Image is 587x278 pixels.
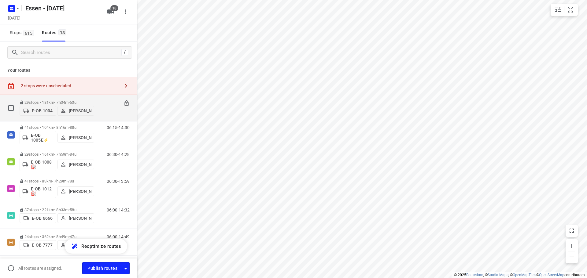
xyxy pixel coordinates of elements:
button: E-OB 1008⛽️ [20,158,56,171]
p: 24 stops • 362km • 8h49m [20,234,94,239]
div: Driver app settings [122,264,129,272]
p: E-OB 7777 [32,243,53,247]
button: Fit zoom [564,4,577,16]
span: • [68,125,70,130]
p: 41 stops • 104km • 8h16m [20,125,94,130]
span: 88u [70,125,76,130]
span: 84u [70,152,76,157]
span: 58u [70,208,76,212]
span: 47u [70,234,76,239]
p: [PERSON_NAME] [69,135,91,140]
button: 18 [105,6,117,18]
a: Routetitan [466,273,483,277]
button: [PERSON_NAME] [57,133,94,143]
p: [PERSON_NAME] [69,108,91,113]
button: E-OB 1012⛽️ [20,185,56,198]
span: Stops [10,29,36,37]
a: OpenMapTiles [513,273,536,277]
div: Routes [42,29,68,37]
p: E-OB 6666 [32,216,53,221]
span: Publish routes [87,265,117,272]
input: Search routes [21,48,121,57]
button: [PERSON_NAME] [57,240,94,250]
button: E-OB 1004 [20,106,56,116]
span: 78u [68,179,74,183]
p: 37 stops • 221km • 8h33m [20,208,94,212]
p: 29 stops • 181km • 7h34m [20,100,94,105]
button: Publish routes [82,262,122,274]
div: small contained button group [551,4,578,16]
span: Select [5,102,17,114]
button: More [119,6,131,18]
p: Your routes [7,67,130,74]
button: E-OB 1005E⚡ [20,131,56,144]
a: OpenStreetMap [539,273,564,277]
button: E-OB 7777 [20,240,56,250]
p: 29 stops • 161km • 7h59m [20,152,94,157]
span: • [66,179,68,183]
h5: Project date [6,14,23,21]
p: 06:30-14:28 [107,152,130,157]
p: 41 stops • 83km • 7h29m [20,179,94,183]
button: Map settings [552,4,564,16]
span: 615 [23,30,34,36]
button: [PERSON_NAME] [57,106,94,116]
p: E-OB 1004 [32,108,53,113]
p: 06:30-13:59 [107,179,130,184]
button: [PERSON_NAME] [57,186,94,196]
p: 06:00-14:32 [107,208,130,212]
p: [PERSON_NAME] [69,189,91,194]
span: • [68,100,70,105]
button: [PERSON_NAME] [57,160,94,169]
span: 18 [58,29,67,35]
p: 06:15-14:30 [107,125,130,130]
div: 2 stops were unscheduled [21,83,120,88]
button: E-OB 6666 [20,213,56,223]
span: 18 [110,5,118,11]
button: Unlock route [124,100,130,107]
p: All routes are assigned. [18,266,62,271]
span: 53u [70,100,76,105]
p: E-OB 1012⛽️ [31,186,54,196]
p: [PERSON_NAME] [69,162,91,167]
span: • [68,234,70,239]
p: E-OB 1005E⚡ [31,133,54,143]
p: [PERSON_NAME] [69,216,91,221]
a: Stadia Maps [488,273,508,277]
li: © 2025 , © , © © contributors [454,273,585,277]
button: Reoptimize routes [65,239,127,254]
button: [PERSON_NAME] [57,213,94,223]
span: Reoptimize routes [81,242,121,250]
p: E-OB 1008⛽️ [31,160,54,169]
h5: Rename [23,3,102,13]
span: • [68,152,70,157]
span: • [68,208,70,212]
div: / [121,49,128,56]
p: 06:00-14:49 [107,234,130,239]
